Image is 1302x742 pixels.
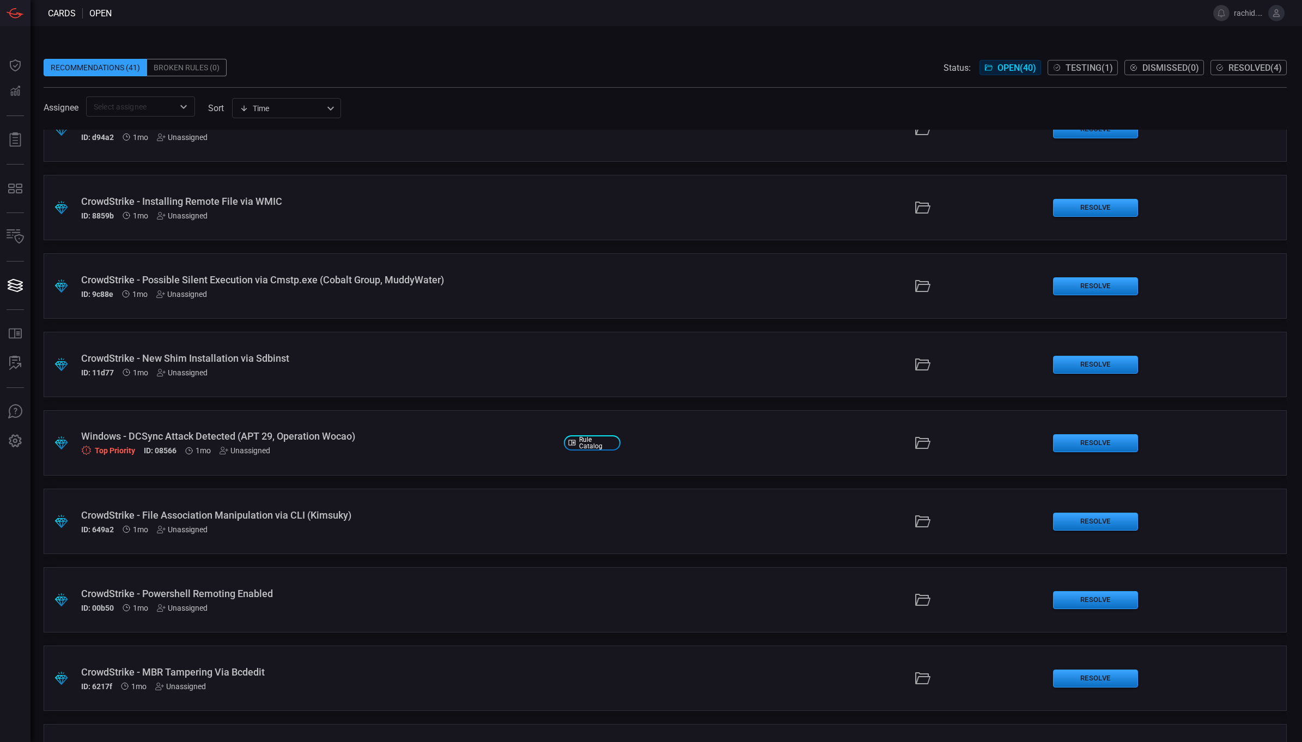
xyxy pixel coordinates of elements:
[1142,63,1199,73] span: Dismissed ( 0 )
[81,211,114,220] h5: ID: 8859b
[240,103,324,114] div: Time
[176,99,191,114] button: Open
[133,211,148,220] span: Aug 19, 2025 5:24 AM
[2,127,28,153] button: Reports
[208,103,224,113] label: sort
[196,446,211,455] span: Aug 19, 2025 5:24 AM
[81,290,113,299] h5: ID: 9c88e
[132,290,148,299] span: Aug 19, 2025 5:24 AM
[81,133,114,142] h5: ID: d94a2
[1053,277,1138,295] button: Resolve
[155,682,206,691] div: Unassigned
[157,604,208,612] div: Unassigned
[81,588,555,599] div: CrowdStrike - Powershell Remoting Enabled
[220,446,270,455] div: Unassigned
[2,272,28,299] button: Cards
[1053,591,1138,609] button: Resolve
[81,430,555,442] div: Windows - DCSync Attack Detected (APT 29, Operation Wocao)
[81,368,114,377] h5: ID: 11d77
[2,52,28,78] button: Dashboard
[144,446,177,455] h5: ID: 08566
[157,368,208,377] div: Unassigned
[81,445,135,455] div: Top Priority
[81,274,555,285] div: CrowdStrike - Possible Silent Execution via Cmstp.exe (Cobalt Group, MuddyWater)
[1210,60,1287,75] button: Resolved(4)
[147,59,227,76] div: Broken Rules (0)
[1066,63,1113,73] span: Testing ( 1 )
[2,175,28,202] button: MITRE - Detection Posture
[89,100,174,113] input: Select assignee
[1228,63,1282,73] span: Resolved ( 4 )
[44,102,78,113] span: Assignee
[81,666,555,678] div: CrowdStrike - MBR Tampering Via Bcdedit
[2,428,28,454] button: Preferences
[944,63,971,73] span: Status:
[81,604,114,612] h5: ID: 00b50
[997,63,1036,73] span: Open ( 40 )
[2,224,28,250] button: Inventory
[1124,60,1204,75] button: Dismissed(0)
[156,290,207,299] div: Unassigned
[44,59,147,76] div: Recommendations (41)
[48,8,76,19] span: Cards
[81,682,112,691] h5: ID: 6217f
[1053,513,1138,531] button: Resolve
[2,350,28,376] button: ALERT ANALYSIS
[579,436,616,449] span: Rule Catalog
[81,196,555,207] div: CrowdStrike - Installing Remote File via WMIC
[979,60,1041,75] button: Open(40)
[157,525,208,534] div: Unassigned
[81,352,555,364] div: CrowdStrike - New Shim Installation via Sdbinst
[157,133,208,142] div: Unassigned
[1048,60,1118,75] button: Testing(1)
[133,525,148,534] span: Aug 12, 2025 4:52 AM
[133,604,148,612] span: Aug 12, 2025 4:52 AM
[133,133,148,142] span: Aug 19, 2025 5:24 AM
[81,509,555,521] div: CrowdStrike - File Association Manipulation via CLI (Kimsuky)
[81,525,114,534] h5: ID: 649a2
[2,78,28,105] button: Detections
[2,321,28,347] button: Rule Catalog
[89,8,112,19] span: open
[157,211,208,220] div: Unassigned
[133,368,148,377] span: Aug 19, 2025 5:24 AM
[1234,9,1264,17] span: rachid.gottih
[1053,356,1138,374] button: Resolve
[1053,670,1138,688] button: Resolve
[2,399,28,425] button: Ask Us A Question
[131,682,147,691] span: Aug 12, 2025 4:52 AM
[1053,199,1138,217] button: Resolve
[1053,434,1138,452] button: Resolve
